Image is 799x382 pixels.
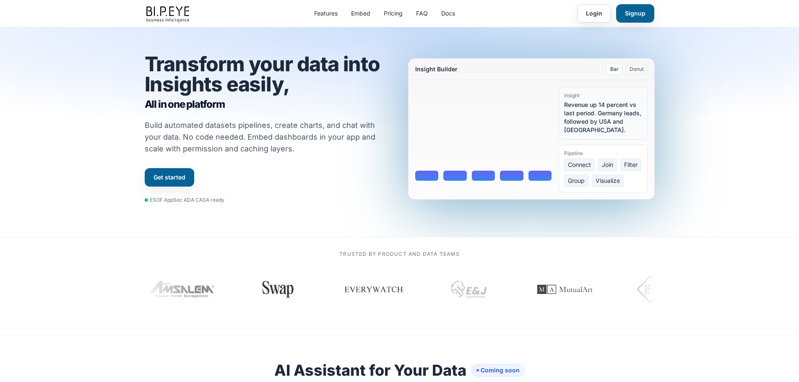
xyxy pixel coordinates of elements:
[145,98,391,111] span: All in one platform
[577,4,611,23] a: Login
[321,277,381,302] img: Everywatch
[145,197,224,203] div: ESOF AppSec ADA CASA ready
[145,54,391,111] h1: Transform your data into Insights easily,
[145,251,655,257] p: Trusted by product and data teams
[314,9,338,18] a: Features
[415,87,552,181] div: Bar chart
[564,174,588,187] span: Group
[145,168,194,187] a: Get started
[606,64,622,75] button: Bar
[471,364,525,376] span: Coming soon
[351,9,370,18] a: Embed
[416,9,428,18] a: FAQ
[145,120,386,155] p: Build automated datasets pipelines, create charts, and chat with your data. No code needed. Embed...
[274,362,525,379] h2: AI Assistant for Your Data
[592,174,624,187] span: Visualize
[620,159,641,171] span: Filter
[426,268,468,310] img: EJ Capital
[564,92,642,99] div: Insight
[505,268,580,310] img: MutualArt
[236,281,275,298] img: Swap
[415,65,458,73] div: Insight Builder
[598,159,617,171] span: Join
[127,281,193,298] img: Amsalem
[564,159,595,171] span: Connect
[384,9,403,18] a: Pricing
[564,150,642,157] div: Pipeline
[626,64,648,75] button: Donut
[564,101,642,134] div: Revenue up 14 percent vs last period. Germany leads, followed by USA and [GEOGRAPHIC_DATA].
[145,4,193,23] img: bipeye-logo
[441,9,455,18] a: Docs
[616,4,654,23] a: Signup
[614,273,662,306] img: IBI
